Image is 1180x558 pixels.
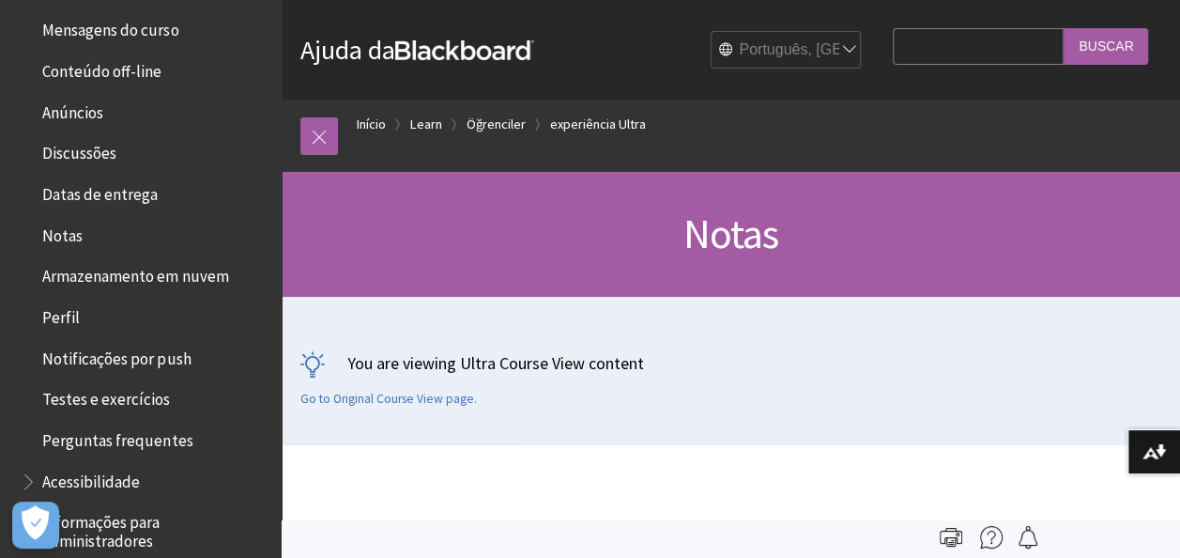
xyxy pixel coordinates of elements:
[682,208,778,259] span: Notas
[42,466,140,491] span: Acessibilidade
[42,343,191,368] span: Notificações por push
[467,113,526,136] a: Öğrenciler
[42,220,83,245] span: Notas
[42,302,80,327] span: Perfil
[410,113,442,136] a: Learn
[42,97,103,122] span: Anúncios
[42,261,228,287] span: Armazenamento em nuvem
[42,15,178,40] span: Mensagens do curso
[395,40,534,60] strong: Blackboard
[550,113,646,136] a: experiência Ultra
[1017,526,1039,549] img: Follow this page
[300,33,534,67] a: Ajuda daBlackboard
[42,384,170,410] span: Testes e exercícios
[357,113,386,136] a: Início
[940,526,962,549] img: Print
[42,425,192,450] span: Perguntas frequentes
[42,178,158,204] span: Datas de entrega
[12,502,59,549] button: Open Preferences
[42,138,116,163] span: Discussões
[1064,28,1148,65] input: Buscar
[300,391,477,408] a: Go to Original Course View page.
[42,507,268,551] span: Informações para administradores
[300,351,1161,375] p: You are viewing Ultra Course View content
[712,32,862,70] select: Site Language Selector
[42,55,161,81] span: Conteúdo off-line
[980,526,1003,549] img: More help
